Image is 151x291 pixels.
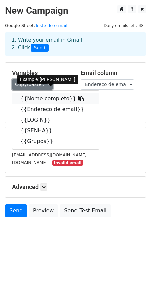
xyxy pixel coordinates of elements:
[12,93,99,104] a: {{Nome completo}}
[5,5,146,16] h2: New Campaign
[12,152,87,157] small: [EMAIL_ADDRESS][DOMAIN_NAME]
[81,69,139,77] h5: Email column
[12,115,99,125] a: {{LOGIN}}
[12,160,48,165] small: [DOMAIN_NAME]
[118,259,151,291] iframe: Chat Widget
[12,145,87,150] small: [EMAIL_ADDRESS][DOMAIN_NAME]
[12,125,99,136] a: {{SENHA}}
[5,23,67,28] small: Google Sheet:
[35,23,67,28] a: Teste de e-mail
[12,136,99,147] a: {{Grupos}}
[52,160,83,166] small: Invalid email
[12,69,70,77] h5: Variables
[29,204,58,217] a: Preview
[118,259,151,291] div: Widget de chat
[31,44,49,52] span: Send
[7,36,144,52] div: 1. Write your email in Gmail 2. Click
[5,204,27,217] a: Send
[12,183,139,191] h5: Advanced
[101,23,146,28] a: Daily emails left: 48
[60,204,111,217] a: Send Test Email
[12,79,53,90] a: Copy/paste...
[101,22,146,29] span: Daily emails left: 48
[12,104,99,115] a: {{Endereço de email}}
[17,75,78,84] div: Example: [PERSON_NAME]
